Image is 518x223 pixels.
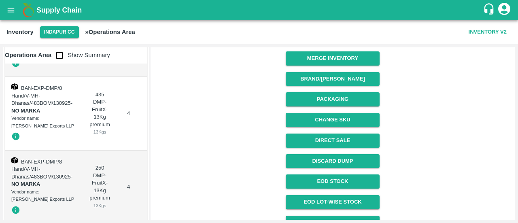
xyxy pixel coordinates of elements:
[11,115,76,130] div: Vendor name: [PERSON_NAME] Exports LLP
[51,52,110,58] span: Show Summary
[89,202,110,209] div: 13 Kgs
[11,159,71,180] span: BAN-EXP-DMP/8 Hand/V-MH-Dhanas/483BOM/130925
[286,134,379,148] button: Direct Sale
[11,181,40,187] strong: NO MARKA
[465,25,510,39] button: Inventory V2
[11,108,40,114] strong: NO MARKA
[89,91,110,136] div: 435 DMP-FruitX- 13Kg premium
[497,2,512,19] div: account of current user
[117,77,140,151] td: 4
[85,29,135,35] b: » Operations Area
[11,83,18,90] img: box
[11,85,71,106] span: BAN-EXP-DMP/8 Hand/V-MH-Dhanas/483BOM/130925
[11,100,72,114] span: -
[286,154,379,168] button: Discard Dump
[5,52,51,58] b: Operations Area
[89,128,110,136] div: 13 Kgs
[36,4,483,16] a: Supply Chain
[286,195,379,209] a: EOD Lot-wise Stock
[11,157,18,164] img: box
[286,51,379,66] button: Merge Inventory
[20,2,36,18] img: logo
[40,26,79,38] button: Select DC
[286,92,379,106] button: Packaging
[483,3,497,17] div: customer-support
[286,174,379,189] a: EOD Stock
[2,1,20,19] button: open drawer
[11,188,76,203] div: Vendor name: [PERSON_NAME] Exports LLP
[6,29,34,35] b: Inventory
[89,164,110,209] div: 250 DMP-FruitX- 13Kg premium
[286,72,379,86] button: Brand/[PERSON_NAME]
[36,6,82,14] b: Supply Chain
[286,113,379,127] button: Change SKU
